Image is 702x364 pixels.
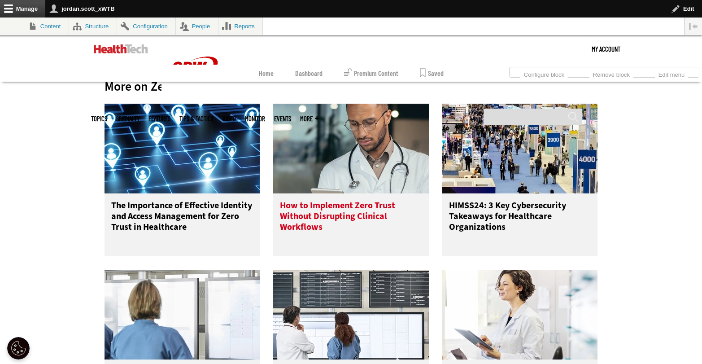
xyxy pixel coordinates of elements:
[344,65,398,82] a: Premium Content
[295,65,323,82] a: Dashboard
[685,18,702,35] button: Vertical orientation
[69,18,117,35] a: Structure
[442,104,598,193] img: HIMSS24 Exhibition
[273,104,429,193] img: Doctor using tablet computer
[420,65,444,82] a: Saved
[280,200,422,236] h3: How to Implement Zero Trust Without Disrupting Clinical Workflows
[161,95,229,104] a: CDW
[105,104,260,193] img: concept of circuit board with identity icons
[24,18,69,35] a: Content
[655,69,688,79] a: Edit menu
[520,69,568,79] a: Configure block
[179,115,214,122] a: Tips & Tactics
[442,270,598,360] img: Doctor using tablet in office
[105,270,260,360] img: Hospital staff in control room
[7,337,30,360] button: Open Preferences
[105,104,260,256] a: concept of circuit board with identity icons The Importance of Effective Identity and Access Mana...
[449,200,591,236] h3: HIMSS24: 3 Key Cybersecurity Takeaways for Healthcare Organizations
[117,18,175,35] a: Configuration
[111,200,253,236] h3: The Importance of Effective Identity and Access Management for Zero Trust in Healthcare
[274,115,291,122] a: Events
[91,115,107,122] span: Topics
[245,115,265,122] a: MonITor
[161,35,229,102] img: Home
[592,35,620,62] a: My Account
[592,35,620,62] div: User menu
[589,69,633,79] a: Remove block
[218,18,263,35] a: Reports
[148,115,170,122] a: Features
[94,44,148,53] img: Home
[116,115,140,122] span: Specialty
[259,65,274,82] a: Home
[7,337,30,360] div: Cookie Settings
[273,104,429,256] a: Doctor using tablet computer How to Implement Zero Trust Without Disrupting Clinical Workflows
[442,104,598,256] a: HIMSS24 Exhibition HIMSS24: 3 Key Cybersecurity Takeaways for Healthcare Organizations
[300,115,319,122] span: More
[222,115,236,122] a: Video
[176,18,218,35] a: People
[273,270,429,360] img: Doctors discussing over screens in control room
